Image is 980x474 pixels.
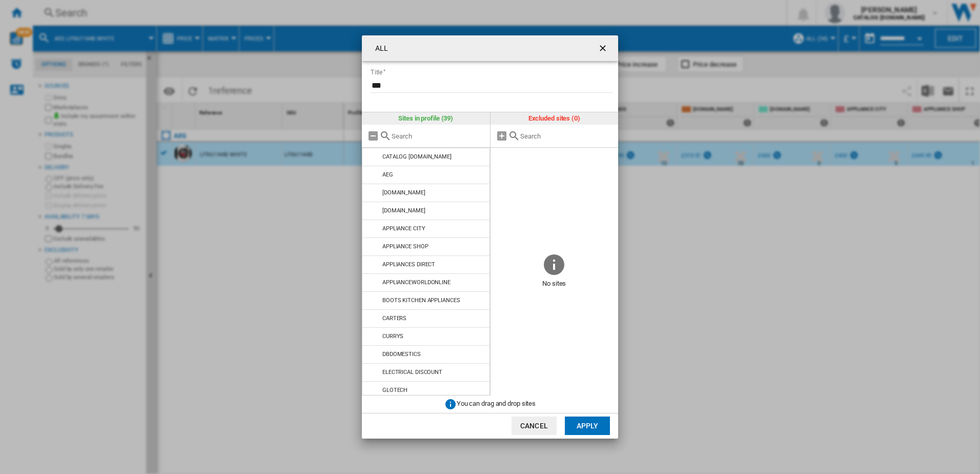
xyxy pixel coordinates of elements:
div: GLOTECH [382,387,407,393]
div: BOOTS KITCHEN APPLIANCES [382,297,460,304]
h4: ALL [370,44,388,54]
div: APPLIANCES DIRECT [382,261,435,268]
div: [DOMAIN_NAME] [382,189,425,196]
div: AEG [382,171,393,178]
div: APPLIANCEWORLDONLINE [382,279,451,286]
div: APPLIANCE SHOP [382,243,428,250]
button: Cancel [512,417,557,435]
button: getI18NText('BUTTONS.CLOSE_DIALOG') [594,38,614,58]
div: Sites in profile (39) [362,112,490,125]
div: APPLIANCE CITY [382,225,425,232]
div: Excluded sites (0) [491,112,619,125]
md-icon: Add all [496,130,508,142]
div: [DOMAIN_NAME] [382,207,425,214]
div: CURRYS [382,333,403,340]
div: DBDOMESTICS [382,351,421,358]
span: No sites [491,276,619,292]
input: Search [392,132,485,140]
md-icon: Remove all [367,130,379,142]
div: ELECTRICAL DISCOUNT [382,369,442,376]
button: Apply [565,417,610,435]
input: Search [520,132,614,140]
div: CATALOG [DOMAIN_NAME] [382,153,452,160]
div: CARTERS [382,315,406,322]
span: You can drag and drop sites [457,400,536,407]
ng-md-icon: getI18NText('BUTTONS.CLOSE_DIALOG') [598,43,610,55]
